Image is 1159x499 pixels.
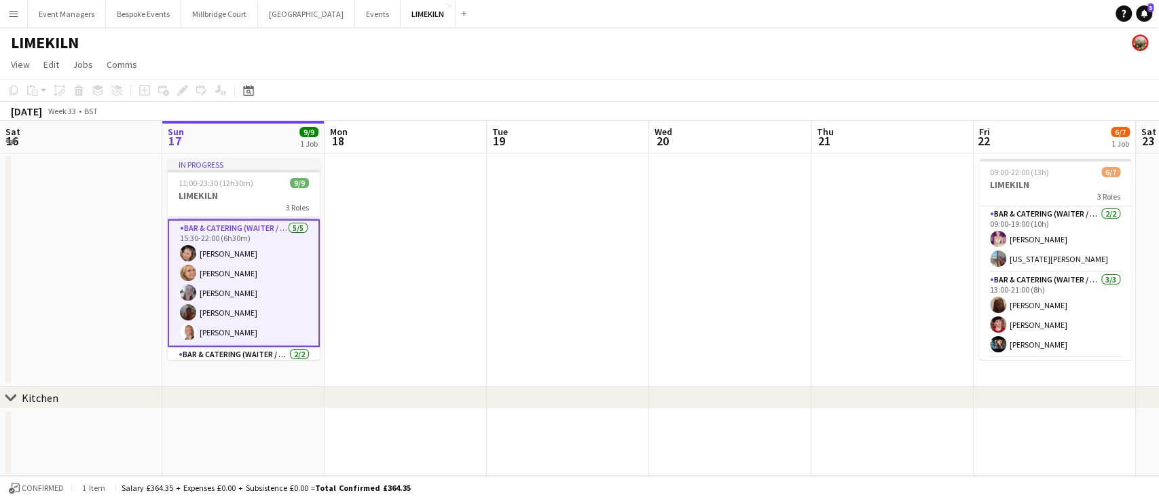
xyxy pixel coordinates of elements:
[101,56,143,73] a: Comms
[979,159,1131,360] app-job-card: 09:00-22:00 (13h)6/7LIMEKILN3 RolesBar & Catering (Waiter / waitress)2/209:00-19:00 (10h)[PERSON_...
[1141,126,1156,138] span: Sat
[166,133,184,149] span: 17
[979,206,1131,272] app-card-role: Bar & Catering (Waiter / waitress)2/209:00-19:00 (10h)[PERSON_NAME][US_STATE][PERSON_NAME]
[38,56,65,73] a: Edit
[67,56,98,73] a: Jobs
[655,126,672,138] span: Wed
[3,133,20,149] span: 16
[28,1,106,27] button: Event Managers
[45,106,79,116] span: Week 33
[11,58,30,71] span: View
[355,1,401,27] button: Events
[290,178,309,188] span: 9/9
[22,483,64,493] span: Confirmed
[328,133,348,149] span: 18
[7,481,66,496] button: Confirmed
[5,56,35,73] a: View
[979,272,1131,358] app-card-role: Bar & Catering (Waiter / waitress)3/313:00-21:00 (8h)[PERSON_NAME][PERSON_NAME][PERSON_NAME]
[1139,133,1156,149] span: 23
[330,126,348,138] span: Mon
[299,127,318,137] span: 9/9
[1111,138,1129,149] div: 1 Job
[1132,35,1148,51] app-user-avatar: Staffing Manager
[401,1,456,27] button: LIMEKILN
[490,133,508,149] span: 19
[107,58,137,71] span: Comms
[1136,5,1152,22] a: 3
[817,126,834,138] span: Thu
[73,58,93,71] span: Jobs
[168,159,320,170] div: In progress
[122,483,411,493] div: Salary £364.35 + Expenses £0.00 + Subsistence £0.00 =
[168,126,184,138] span: Sun
[181,1,258,27] button: Millbridge Court
[652,133,672,149] span: 20
[979,179,1131,191] h3: LIMEKILN
[168,219,320,347] app-card-role: Bar & Catering (Waiter / waitress)5/515:30-22:00 (6h30m)[PERSON_NAME][PERSON_NAME][PERSON_NAME][P...
[106,1,181,27] button: Bespoke Events
[11,105,42,118] div: [DATE]
[815,133,834,149] span: 21
[43,58,59,71] span: Edit
[179,178,253,188] span: 11:00-23:30 (12h30m)
[300,138,318,149] div: 1 Job
[990,167,1049,177] span: 09:00-22:00 (13h)
[11,33,79,53] h1: LIMEKILN
[979,126,990,138] span: Fri
[258,1,355,27] button: [GEOGRAPHIC_DATA]
[1097,191,1120,202] span: 3 Roles
[1147,3,1154,12] span: 3
[168,189,320,202] h3: LIMEKILN
[286,202,309,212] span: 3 Roles
[1111,127,1130,137] span: 6/7
[492,126,508,138] span: Tue
[22,391,58,405] div: Kitchen
[77,483,110,493] span: 1 item
[168,347,320,413] app-card-role: Bar & Catering (Waiter / waitress)2/215:30-23:30 (8h)
[1101,167,1120,177] span: 6/7
[5,126,20,138] span: Sat
[977,133,990,149] span: 22
[84,106,98,116] div: BST
[315,483,411,493] span: Total Confirmed £364.35
[168,159,320,360] app-job-card: In progress11:00-23:30 (12h30m)9/9LIMEKILN3 RolesBar & Catering (Waiter / waitress)2/211:00-20:00...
